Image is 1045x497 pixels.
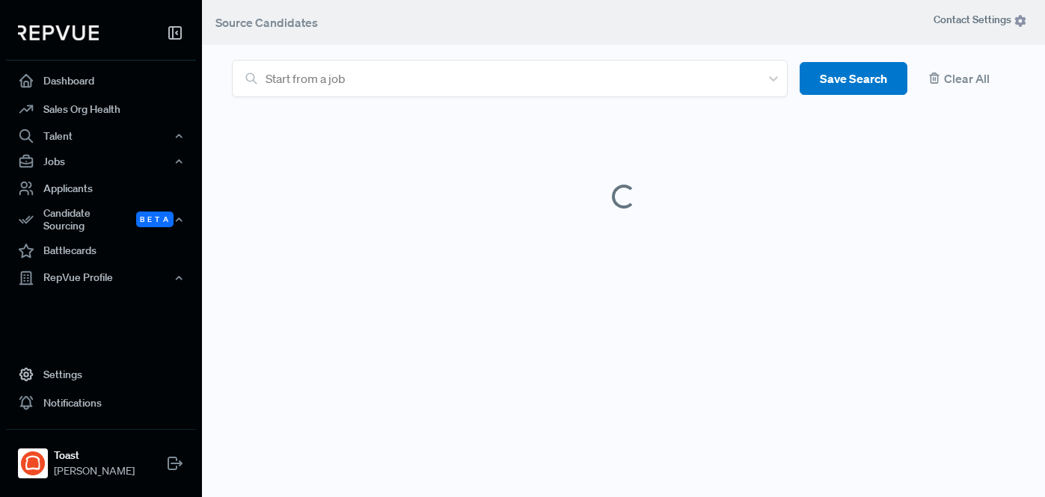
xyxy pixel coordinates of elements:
[6,429,196,485] a: ToastToast[PERSON_NAME]
[6,203,196,237] button: Candidate Sourcing Beta
[6,360,196,389] a: Settings
[919,62,1015,96] button: Clear All
[6,237,196,265] a: Battlecards
[54,463,135,479] span: [PERSON_NAME]
[6,149,196,174] button: Jobs
[54,448,135,463] strong: Toast
[136,212,174,227] span: Beta
[934,12,1027,28] span: Contact Settings
[18,25,99,40] img: RepVue
[6,203,196,237] div: Candidate Sourcing
[6,174,196,203] a: Applicants
[6,389,196,417] a: Notifications
[21,451,45,475] img: Toast
[6,95,196,123] a: Sales Org Health
[800,62,907,96] button: Save Search
[6,67,196,95] a: Dashboard
[6,123,196,149] button: Talent
[215,15,318,30] span: Source Candidates
[6,265,196,291] button: RepVue Profile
